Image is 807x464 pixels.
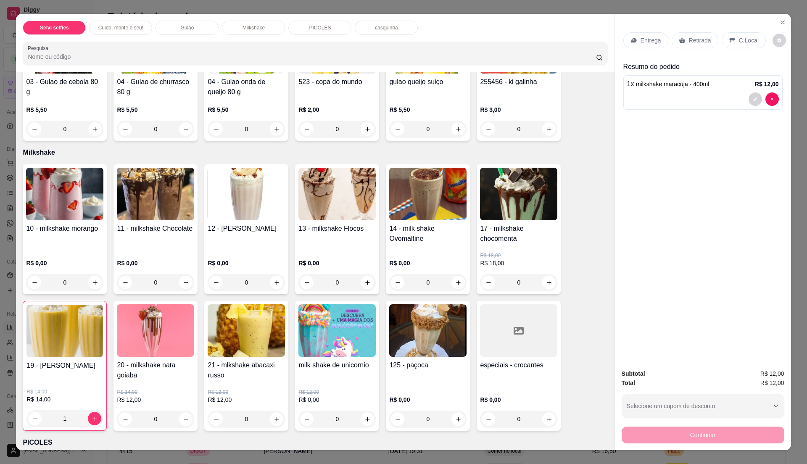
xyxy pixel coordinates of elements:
[26,305,103,357] img: product-image
[298,395,376,404] p: R$ 0,00
[88,122,102,136] button: increase-product-quantity
[480,224,557,244] h4: 17 - milkshake chocomenta
[451,122,465,136] button: increase-product-quantity
[298,168,376,220] img: product-image
[480,395,557,404] p: R$ 0,00
[119,122,132,136] button: decrease-product-quantity
[26,395,103,403] p: R$ 14,00
[389,77,467,87] h4: gulao queijo suiço
[298,304,376,357] img: product-image
[749,92,762,106] button: decrease-product-quantity
[23,148,607,158] p: Milkshake
[622,370,645,377] strong: Subtotal
[389,259,467,267] p: R$ 0,00
[391,122,404,136] button: decrease-product-quantity
[760,378,784,388] span: R$ 12,00
[298,259,376,267] p: R$ 0,00
[117,168,194,220] img: product-image
[773,34,786,47] button: decrease-product-quantity
[26,361,103,371] h4: 19 - [PERSON_NAME]
[180,24,194,31] p: Gulão
[622,394,784,418] button: Selecione um cupom de desconto
[208,389,285,395] p: R$ 12,00
[622,380,635,386] strong: Total
[26,77,103,97] h4: 03 - Gulao de cebola 80 g
[208,224,285,234] h4: 12 - [PERSON_NAME]
[389,395,467,404] p: R$ 0,00
[482,122,495,136] button: decrease-product-quantity
[776,16,789,29] button: Close
[309,24,331,31] p: PICOLES
[117,259,194,267] p: R$ 0,00
[208,395,285,404] p: R$ 12,00
[270,122,283,136] button: increase-product-quantity
[98,24,143,31] p: Cuida, monte o seu!
[26,259,103,267] p: R$ 0,00
[300,122,314,136] button: decrease-product-quantity
[26,224,103,234] h4: 10 - milkshake morango
[298,77,376,87] h4: 523 - copa do mundo
[298,105,376,114] p: R$ 2,00
[298,360,376,370] h4: milk shake de unicornio
[623,62,783,72] p: Resumo do pedido
[208,304,285,357] img: product-image
[480,360,557,370] h4: especiais - crocantes
[208,360,285,380] h4: 21 - mlkshake abacaxi russo
[117,224,194,234] h4: 11 - milkshake Chocolate
[117,389,194,395] p: R$ 14,00
[542,122,556,136] button: increase-product-quantity
[243,24,265,31] p: Milkshake
[23,438,607,448] p: PICOLES
[361,122,374,136] button: increase-product-quantity
[208,77,285,97] h4: 04 - Gulao onda de queijo 80 g
[739,36,759,45] p: C.Local
[389,224,467,244] h4: 14 - milk shake Ovomaltine
[298,224,376,234] h4: 13 - milkshake Flocos
[480,168,557,220] img: product-image
[28,45,51,52] label: Pesquisa
[117,105,194,114] p: R$ 5,50
[28,122,41,136] button: decrease-product-quantity
[760,369,784,378] span: R$ 12,00
[298,389,376,395] p: R$ 12,00
[480,105,557,114] p: R$ 3,00
[208,168,285,220] img: product-image
[26,388,103,395] p: R$ 14,00
[40,24,69,31] p: Selvi selfies
[765,92,779,106] button: decrease-product-quantity
[117,304,194,357] img: product-image
[28,53,596,61] input: Pesquisa
[636,81,709,87] span: milkshake maracuja - 400ml
[117,77,194,97] h4: 04 - Gulao de churrasco 80 g
[480,77,557,87] h4: 255456 - ki galinha
[627,79,709,89] p: 1 x
[480,252,557,259] p: R$ 18,00
[375,24,398,31] p: casquinha
[117,360,194,380] h4: 20 - milkshake nata goiaba
[117,395,194,404] p: R$ 12,00
[389,304,467,357] img: product-image
[179,122,193,136] button: increase-product-quantity
[389,168,467,220] img: product-image
[389,360,467,370] h4: 125 - paçoca
[26,105,103,114] p: R$ 5,50
[208,259,285,267] p: R$ 0,00
[209,122,223,136] button: decrease-product-quantity
[389,105,467,114] p: R$ 5,50
[208,105,285,114] p: R$ 5,50
[480,259,557,267] p: R$ 18,00
[641,36,661,45] p: Entrega
[26,168,103,220] img: product-image
[755,80,779,88] p: R$ 12,00
[689,36,711,45] p: Retirada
